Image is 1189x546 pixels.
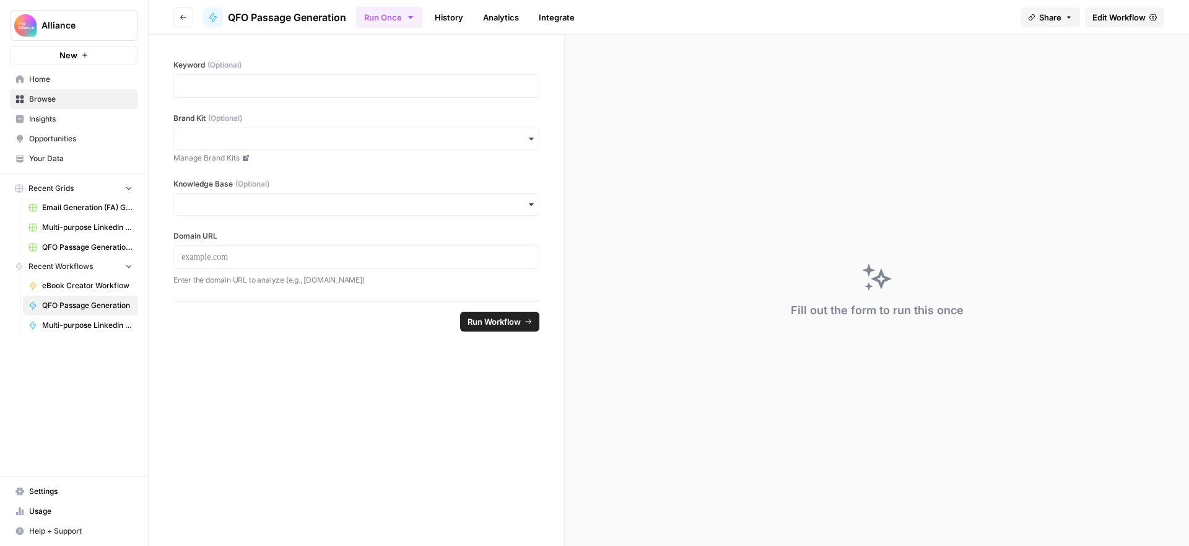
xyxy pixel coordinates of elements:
[10,10,138,41] button: Workspace: Alliance
[10,46,138,64] button: New
[1039,11,1061,24] span: Share
[791,302,964,319] div: Fill out the form to run this once
[10,69,138,89] a: Home
[42,300,133,311] span: QFO Passage Generation
[29,526,133,537] span: Help + Support
[10,179,138,198] button: Recent Grids
[468,315,521,328] span: Run Workflow
[531,7,582,27] a: Integrate
[42,242,133,253] span: QFO Passage Generation Grid (PMA)
[29,133,133,144] span: Opportunities
[173,178,539,190] label: Knowledge Base
[29,113,133,125] span: Insights
[10,129,138,149] a: Opportunities
[208,113,242,124] span: (Optional)
[59,49,77,61] span: New
[42,320,133,331] span: Multi-purpose LinkedIn Workflow
[10,89,138,109] a: Browse
[42,222,133,233] span: Multi-purpose LinkedIn Workflow Grid
[14,14,37,37] img: Alliance Logo
[23,276,138,296] a: eBook Creator Workflow
[10,149,138,169] a: Your Data
[173,59,539,71] label: Keyword
[28,261,93,272] span: Recent Workflows
[173,231,539,242] label: Domain URL
[10,257,138,276] button: Recent Workflows
[203,7,346,27] a: QFO Passage Generation
[28,183,74,194] span: Recent Grids
[23,237,138,257] a: QFO Passage Generation Grid (PMA)
[23,198,138,218] a: Email Generation (FA) Grid
[29,94,133,105] span: Browse
[476,7,526,27] a: Analytics
[42,280,133,291] span: eBook Creator Workflow
[41,19,116,32] span: Alliance
[1085,7,1164,27] a: Edit Workflow
[173,274,539,286] p: Enter the domain URL to analyze (e.g., [DOMAIN_NAME])
[356,7,422,28] button: Run Once
[173,152,539,164] a: Manage Brand Kits
[29,506,133,517] span: Usage
[207,59,242,71] span: (Optional)
[23,296,138,315] a: QFO Passage Generation
[427,7,471,27] a: History
[173,113,539,124] label: Brand Kit
[235,178,269,190] span: (Optional)
[1092,11,1146,24] span: Edit Workflow
[10,109,138,129] a: Insights
[228,10,346,25] span: QFO Passage Generation
[10,501,138,521] a: Usage
[23,218,138,237] a: Multi-purpose LinkedIn Workflow Grid
[29,153,133,164] span: Your Data
[29,74,133,85] span: Home
[42,202,133,213] span: Email Generation (FA) Grid
[10,521,138,541] button: Help + Support
[23,315,138,335] a: Multi-purpose LinkedIn Workflow
[10,482,138,501] a: Settings
[29,486,133,497] span: Settings
[1021,7,1080,27] button: Share
[460,312,539,332] button: Run Workflow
